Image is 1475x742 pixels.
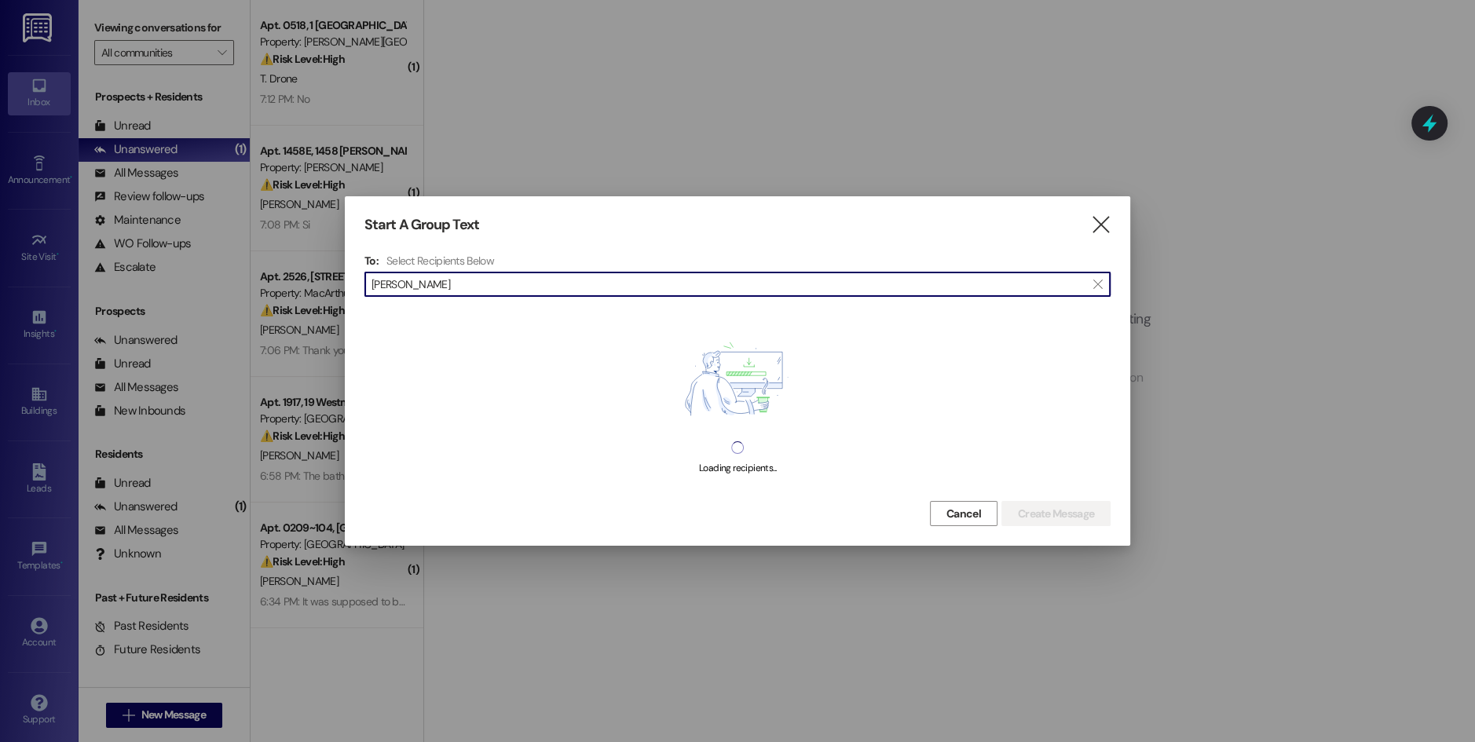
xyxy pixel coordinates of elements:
h3: Start A Group Text [364,216,479,234]
h3: To: [364,254,379,268]
i:  [1093,278,1101,291]
i:  [1089,217,1111,233]
input: Search for any contact or apartment [371,273,1085,295]
span: Cancel [946,506,981,522]
span: Create Message [1018,506,1094,522]
button: Cancel [930,501,997,526]
button: Clear text [1085,272,1110,296]
div: Loading recipients... [699,460,776,477]
h4: Select Recipients Below [386,254,494,268]
button: Create Message [1001,501,1111,526]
